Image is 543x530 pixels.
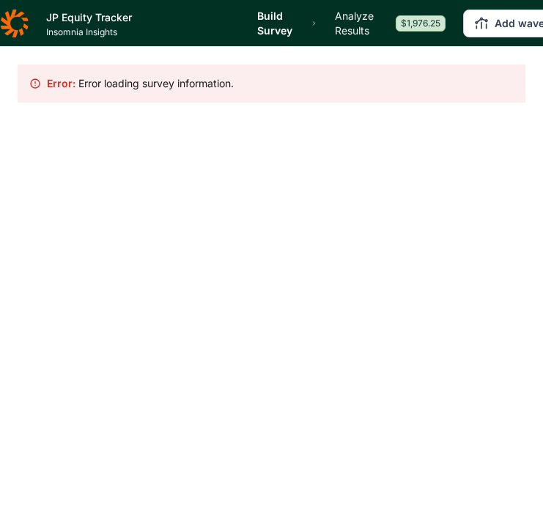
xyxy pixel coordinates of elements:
p: Error loading survey information. [47,76,234,91]
div: $1,976.25 [396,15,446,32]
h1: JP Equity Tracker [46,9,240,26]
span: Insomnia Insights [46,26,240,38]
span: Error: [47,77,75,89]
